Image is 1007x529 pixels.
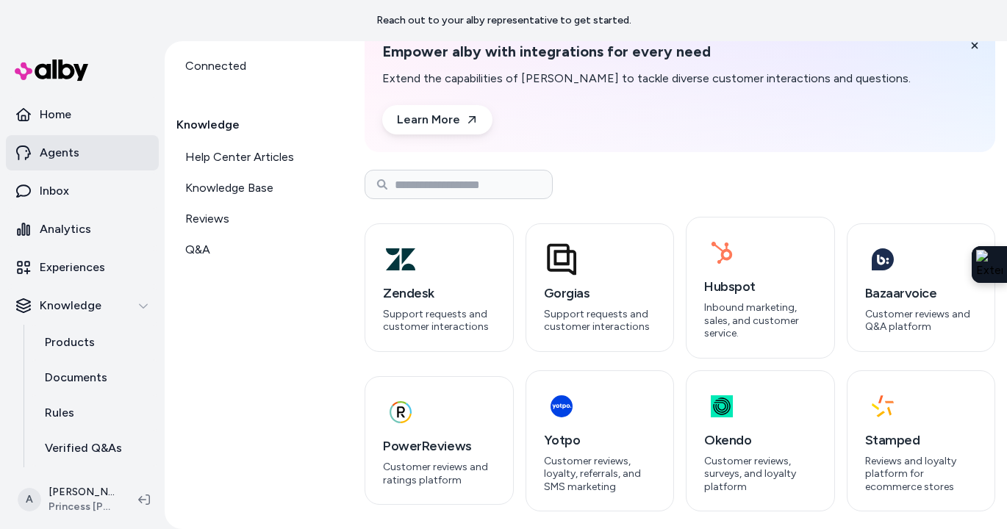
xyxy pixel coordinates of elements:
[704,430,817,450] h3: Okendo
[865,430,978,450] h3: Stamped
[176,51,329,81] a: Connected
[6,288,159,323] button: Knowledge
[185,148,294,166] span: Help Center Articles
[185,241,210,259] span: Q&A
[30,325,159,360] a: Products
[30,360,159,395] a: Documents
[544,430,656,450] h3: Yotpo
[185,57,246,75] span: Connected
[365,370,514,512] button: PowerReviewsCustomer reviews and ratings platform
[383,436,495,456] h3: PowerReviews
[176,235,329,264] a: Q&A
[382,105,492,134] a: Learn More
[176,143,329,172] a: Help Center Articles
[49,500,115,514] span: Princess [PERSON_NAME] USA
[544,455,656,494] p: Customer reviews, loyalty, referrals, and SMS marketing
[976,250,1003,279] img: Extension Icon
[45,439,122,457] p: Verified Q&As
[30,431,159,466] a: Verified Q&As
[704,301,817,340] p: Inbound marketing, sales, and customer service.
[176,204,329,234] a: Reviews
[6,135,159,170] a: Agents
[544,308,656,334] p: Support requests and customer interactions
[382,43,911,61] h2: Empower alby with integrations for every need
[383,283,495,303] h3: Zendesk
[40,259,105,276] p: Experiences
[40,144,79,162] p: Agents
[383,461,495,486] p: Customer reviews and ratings platform
[40,297,101,314] p: Knowledge
[15,60,88,81] img: alby Logo
[376,13,631,28] p: Reach out to your alby representative to get started.
[686,370,835,512] button: OkendoCustomer reviews, surveys, and loyalty platform
[40,106,71,123] p: Home
[18,488,41,511] span: A
[49,485,115,500] p: [PERSON_NAME]
[382,70,911,87] p: Extend the capabilities of [PERSON_NAME] to tackle diverse customer interactions and questions.
[704,276,817,297] h3: Hubspot
[6,97,159,132] a: Home
[45,404,74,422] p: Rules
[185,210,229,228] span: Reviews
[45,369,107,386] p: Documents
[865,455,978,494] p: Reviews and loyalty platform for ecommerce stores
[365,217,514,359] button: ZendeskSupport requests and customer interactions
[185,179,273,197] span: Knowledge Base
[30,395,159,431] a: Rules
[526,217,675,359] button: GorgiasSupport requests and customer interactions
[176,173,329,203] a: Knowledge Base
[9,476,126,523] button: A[PERSON_NAME]Princess [PERSON_NAME] USA
[45,334,95,351] p: Products
[865,308,978,334] p: Customer reviews and Q&A platform
[865,283,978,303] h3: Bazaarvoice
[6,173,159,209] a: Inbox
[6,212,159,247] a: Analytics
[383,308,495,334] p: Support requests and customer interactions
[544,283,656,303] h3: Gorgias
[686,217,835,359] button: HubspotInbound marketing, sales, and customer service.
[176,116,329,134] h2: Knowledge
[847,217,996,359] button: BazaarvoiceCustomer reviews and Q&A platform
[40,220,91,238] p: Analytics
[6,250,159,285] a: Experiences
[704,455,817,494] p: Customer reviews, surveys, and loyalty platform
[526,370,675,512] button: YotpoCustomer reviews, loyalty, referrals, and SMS marketing
[847,370,996,512] button: StampedReviews and loyalty platform for ecommerce stores
[40,182,69,200] p: Inbox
